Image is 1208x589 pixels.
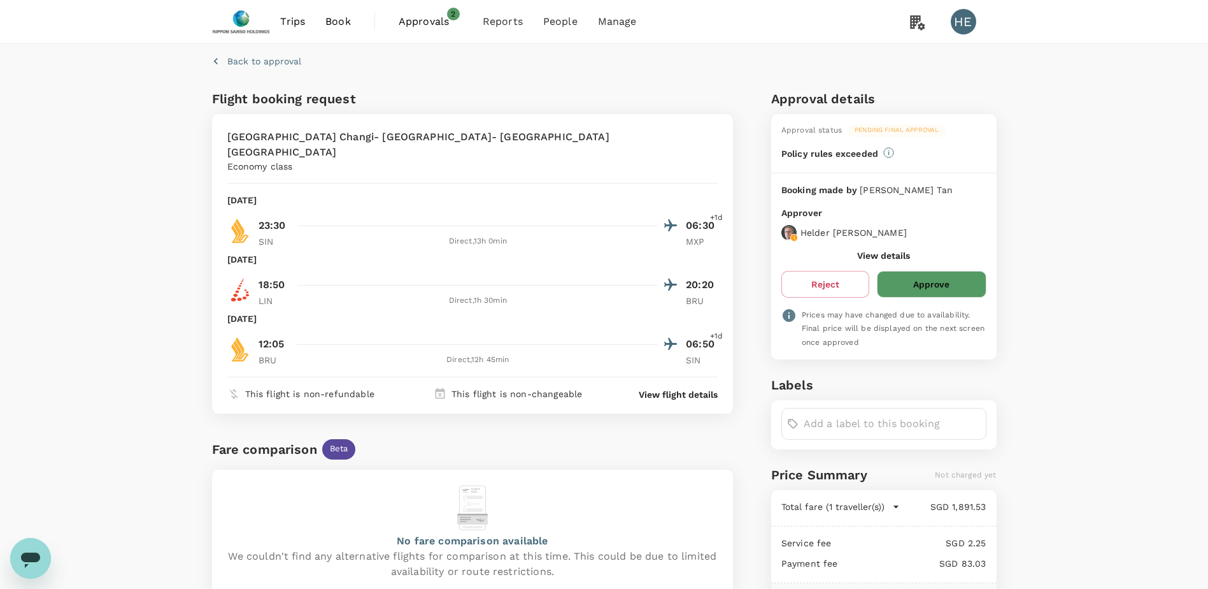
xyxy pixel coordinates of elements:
iframe: Button to launch messaging window [10,538,51,579]
p: 12:05 [259,337,285,352]
p: This flight is non-refundable [245,388,374,400]
p: 23:30 [259,218,286,233]
button: Back to approval [212,55,301,68]
img: SQ [227,218,253,244]
span: Trips [280,14,305,29]
span: +1d [710,212,723,224]
span: Pending final approval [847,126,946,135]
img: Nippon Sanso Holdings Singapore Pte Ltd [212,8,271,36]
span: Approvals [399,14,462,29]
img: SQ [227,337,253,362]
p: This flight is non-changeable [451,388,582,400]
p: Helder [PERSON_NAME] [800,226,907,239]
p: 06:50 [686,337,718,352]
span: Prices may have changed due to availability. Final price will be displayed on the next screen onc... [802,310,984,347]
button: View flight details [639,388,718,401]
img: flight-alternative-empty-logo [457,485,488,530]
button: Total fare (1 traveller(s)) [781,500,900,513]
p: SGD 83.03 [838,557,986,570]
p: SIN [259,235,290,248]
div: Fare comparison [212,439,317,460]
span: Beta [322,443,356,455]
span: +1d [710,330,723,343]
img: avatar-67845fc166983.png [781,225,797,240]
div: Direct , 13h 0min [298,235,658,248]
p: 20:20 [686,277,718,293]
p: Booking made by [781,184,860,196]
p: Approver [781,207,986,220]
p: Policy rules exceeded [781,147,878,160]
p: LIN [259,294,290,307]
span: Reports [483,14,523,29]
h6: Price Summary [771,465,867,485]
h6: Labels [771,375,997,395]
img: SN [227,277,253,303]
p: Payment fee [781,557,838,570]
button: Reject [781,271,869,298]
p: Economy class [227,160,293,173]
p: [GEOGRAPHIC_DATA] Changi- [GEOGRAPHIC_DATA]- [GEOGRAPHIC_DATA] [GEOGRAPHIC_DATA] [227,129,718,160]
p: No fare comparison available [397,534,548,549]
div: Approval status [781,124,842,137]
p: Service fee [781,537,832,549]
p: Back to approval [227,55,301,68]
h6: Flight booking request [212,89,470,109]
p: [DATE] [227,194,257,207]
input: Add a label to this booking [804,414,981,434]
div: Direct , 12h 45min [298,354,658,367]
span: Manage [598,14,637,29]
p: 18:50 [259,277,285,293]
button: View details [857,251,910,261]
p: SGD 2.25 [832,537,986,549]
p: [PERSON_NAME] Tan [860,184,953,196]
p: BRU [259,354,290,367]
h6: Approval details [771,89,997,109]
p: [DATE] [227,312,257,325]
button: Approve [877,271,986,298]
div: Direct , 1h 30min [298,294,658,307]
p: 06:30 [686,218,718,233]
span: People [543,14,578,29]
span: Not charged yet [935,470,996,479]
p: MXP [686,235,718,248]
p: BRU [686,294,718,307]
span: Book [325,14,351,29]
p: SIN [686,354,718,367]
span: 2 [447,8,460,20]
p: [DATE] [227,253,257,266]
div: HE [951,9,976,34]
p: Total fare (1 traveller(s)) [781,500,885,513]
p: We couldn't find any alternative flights for comparison at this time. This could be due to limite... [227,549,718,579]
p: SGD 1,891.53 [900,500,986,513]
